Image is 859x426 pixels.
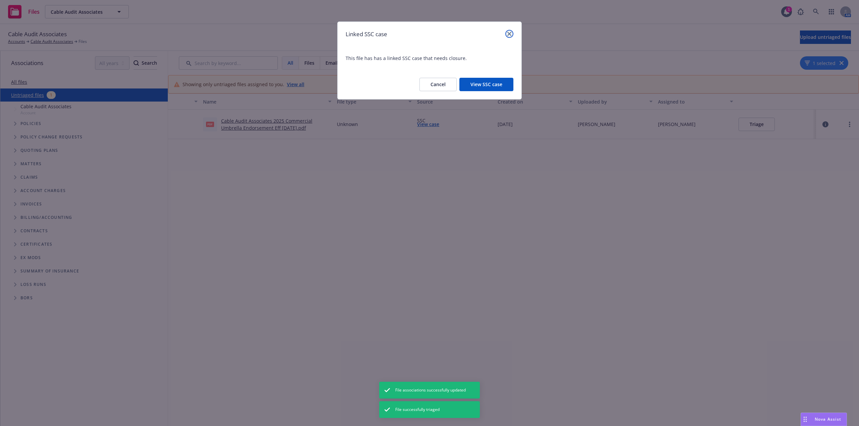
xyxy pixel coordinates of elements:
[346,30,387,39] h1: Linked SSC case
[815,416,841,422] span: Nova Assist
[338,47,521,70] span: This file has has a linked SSC case that needs closure.
[459,78,513,91] button: View SSC case
[801,413,809,426] div: Drag to move
[395,407,440,413] span: File successfully triaged
[505,30,513,38] a: close
[801,413,847,426] button: Nova Assist
[419,78,457,91] button: Cancel
[395,387,466,393] span: File associations successfully updated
